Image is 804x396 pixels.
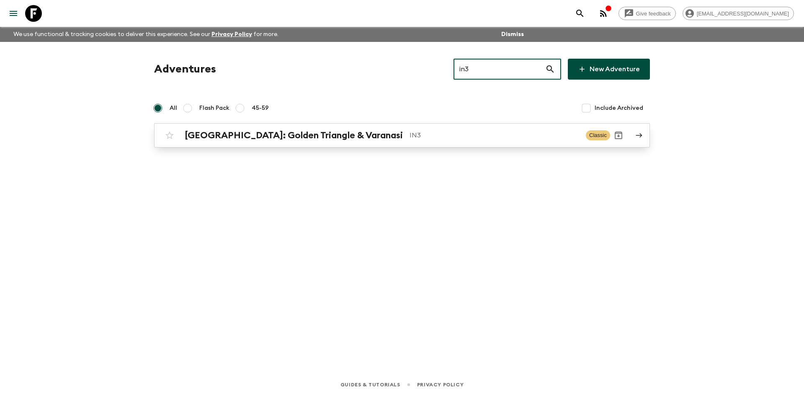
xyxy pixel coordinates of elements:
div: [EMAIL_ADDRESS][DOMAIN_NAME] [683,7,794,20]
span: [EMAIL_ADDRESS][DOMAIN_NAME] [692,10,794,17]
a: Privacy Policy [417,380,464,389]
span: All [170,104,177,112]
a: Privacy Policy [211,31,252,37]
button: menu [5,5,22,22]
a: [GEOGRAPHIC_DATA]: Golden Triangle & VaranasiIN3ClassicArchive [154,123,650,148]
p: IN3 [410,130,579,140]
a: New Adventure [568,59,650,80]
h2: [GEOGRAPHIC_DATA]: Golden Triangle & Varanasi [185,130,403,141]
button: search adventures [572,5,588,22]
button: Dismiss [499,28,526,40]
span: Classic [586,130,610,140]
span: Flash Pack [199,104,229,112]
span: Give feedback [631,10,675,17]
a: Guides & Tutorials [340,380,400,389]
span: 45-59 [252,104,269,112]
a: Give feedback [618,7,676,20]
input: e.g. AR1, Argentina [454,57,545,81]
p: We use functional & tracking cookies to deliver this experience. See our for more. [10,27,282,42]
button: Archive [610,127,627,144]
span: Include Archived [595,104,643,112]
h1: Adventures [154,61,216,78]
